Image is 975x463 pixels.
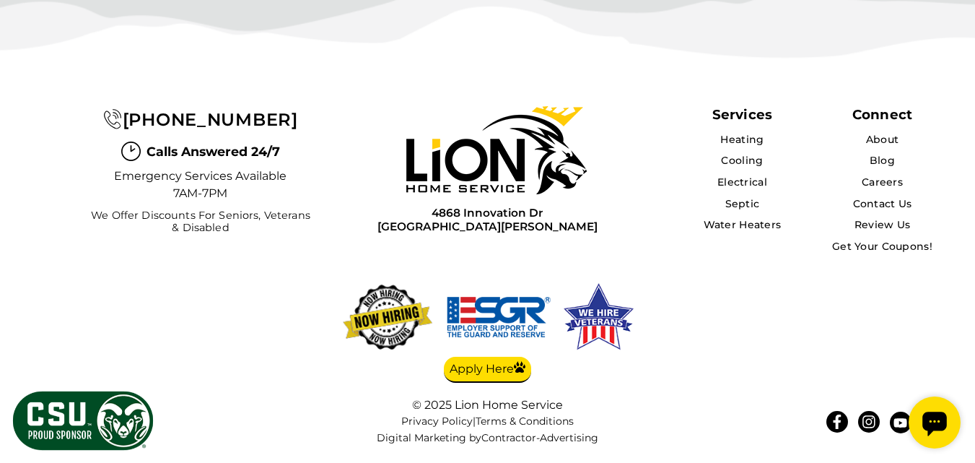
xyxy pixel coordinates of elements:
[481,432,598,444] a: Contractor-Advertising
[147,142,280,161] span: Calls Answered 24/7
[852,106,912,123] div: Connect
[854,218,911,231] a: Review Us
[721,154,763,167] a: Cooling
[832,240,932,253] a: Get Your Coupons!
[344,432,632,444] div: Digital Marketing by
[445,281,553,353] img: We hire veterans
[444,357,531,383] a: Apply Here
[11,389,155,452] img: CSU Sponsor Badge
[476,415,574,428] a: Terms & Conditions
[344,415,632,444] nav: |
[725,197,760,210] a: Septic
[377,206,598,220] span: 4868 Innovation Dr
[561,281,635,353] img: We hire veterans
[103,109,297,130] a: [PHONE_NUMBER]
[853,197,912,210] a: Contact Us
[6,6,58,58] div: Open chat widget
[377,206,598,234] a: 4868 Innovation Dr[GEOGRAPHIC_DATA][PERSON_NAME]
[862,176,903,189] a: Careers
[704,218,782,231] a: Water Heaters
[720,133,764,146] a: Heating
[123,109,298,130] span: [PHONE_NUMBER]
[377,220,598,233] span: [GEOGRAPHIC_DATA][PERSON_NAME]
[870,154,895,167] a: Blog
[344,398,632,412] div: © 2025 Lion Home Service
[114,168,287,202] span: Emergency Services Available 7AM-7PM
[87,209,314,235] span: We Offer Discounts for Seniors, Veterans & Disabled
[717,176,767,189] a: Electrical
[401,415,473,428] a: Privacy Policy
[339,281,436,353] img: now-hiring
[712,106,772,123] span: Services
[866,133,899,146] a: About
